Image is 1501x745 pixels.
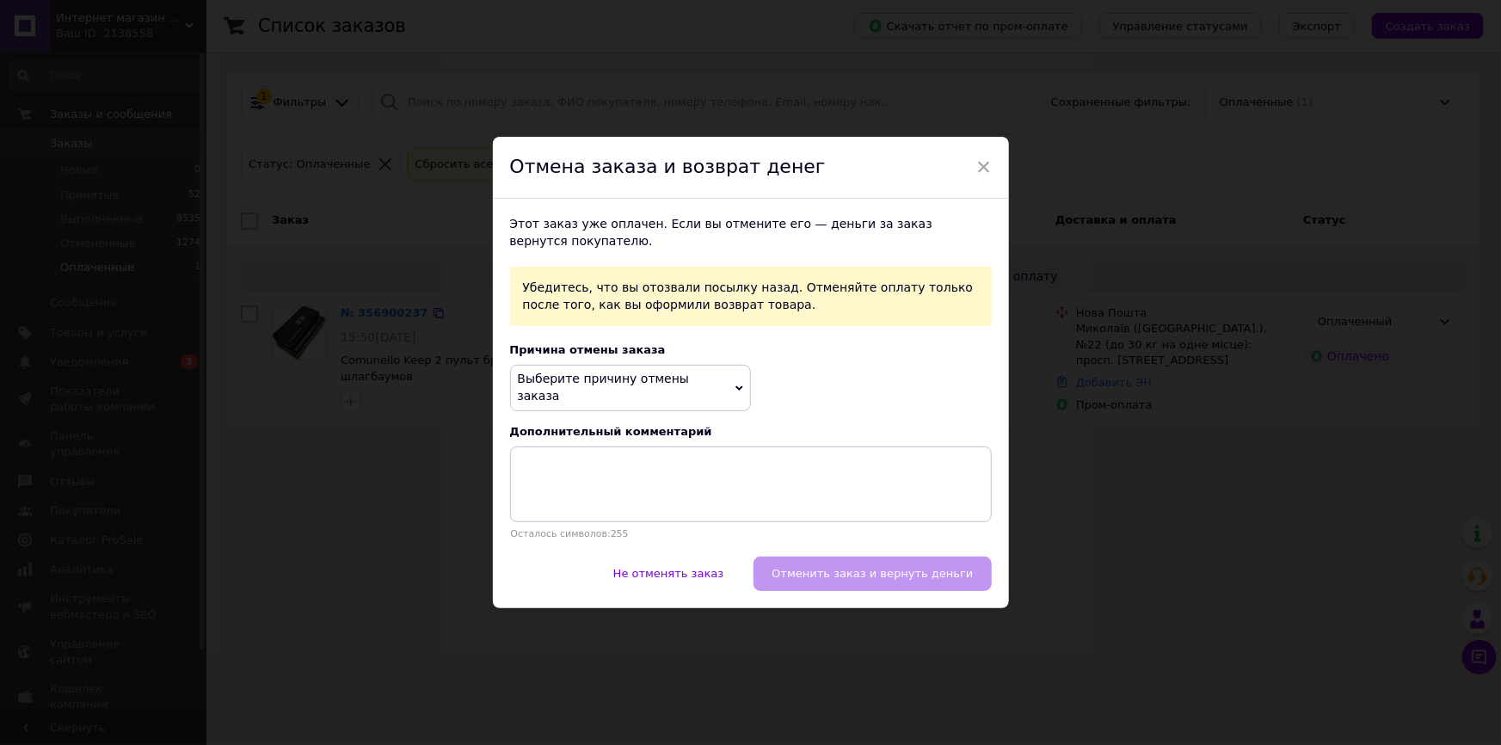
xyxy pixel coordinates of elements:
[510,425,992,438] div: Дополнительный комментарий
[510,528,992,539] div: Осталось символов: 255
[595,557,742,591] button: Не отменять заказ
[613,567,724,580] span: Не отменять заказ
[510,267,992,326] div: Убедитесь, что вы отозвали посылку назад. Отменяйте оплату только после того, как вы оформили воз...
[510,343,992,356] div: Причина отмены заказа
[518,372,690,403] span: Выберите причину отмены заказа
[510,216,992,249] div: Этот заказ уже оплачен. Если вы отмените его — деньги за заказ вернутся покупателю.
[493,137,1009,199] div: Отмена заказа и возврат денег
[976,152,992,182] span: ×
